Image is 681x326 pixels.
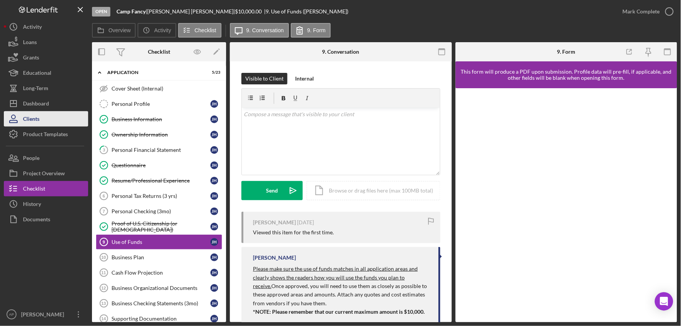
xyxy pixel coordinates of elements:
div: Documents [23,212,50,229]
div: | 9. Use of Funds ([PERSON_NAME]) [264,8,348,15]
div: Checklist [148,49,170,55]
div: J H [210,207,218,215]
a: QuestionnaireJH [96,158,222,173]
button: Send [241,181,303,200]
button: AP[PERSON_NAME] [4,307,88,322]
div: 9. Form [557,49,576,55]
div: This form will produce a PDF upon submission. Profile data will pre-fill, if applicable, and othe... [459,69,674,81]
tspan: 9 [103,240,105,244]
tspan: 3 [103,147,105,152]
div: J H [210,131,218,138]
div: Personal Financial Statement [112,147,210,153]
div: J H [210,177,218,184]
div: Business Organizational Documents [112,285,210,291]
div: Visible to Client [245,73,284,84]
div: Open [92,7,110,16]
div: J H [210,254,218,261]
div: Supporting Documentation [112,316,210,322]
text: AP [9,313,14,317]
div: J H [210,284,218,292]
a: Proof of U.S. Citizenship (or [DEMOGRAPHIC_DATA])JH [96,219,222,234]
a: 10Business PlanJH [96,250,222,265]
button: 9. Form [291,23,331,38]
label: Overview [108,27,131,33]
div: Open Intercom Messenger [655,292,673,311]
div: [PERSON_NAME] [PERSON_NAME] | [147,8,235,15]
button: 9. Conversation [230,23,289,38]
button: Documents [4,212,88,227]
div: Application [107,70,201,75]
div: J H [210,269,218,277]
div: Internal [295,73,314,84]
div: J H [210,238,218,246]
div: Use of Funds [112,239,210,245]
div: Cash Flow Projection [112,270,210,276]
div: J H [210,100,218,108]
div: [PERSON_NAME] [253,219,296,226]
label: Checklist [195,27,217,33]
div: Business Information [112,116,210,122]
div: J H [210,161,218,169]
div: [PERSON_NAME] [19,307,69,324]
a: 11Cash Flow ProjectionJH [96,265,222,280]
div: J H [210,223,218,231]
button: Internal [291,73,318,84]
tspan: 11 [101,270,106,275]
time: 2025-07-28 20:54 [297,219,314,226]
tspan: 10 [101,255,106,260]
div: J H [210,146,218,154]
div: Resume/Professional Experience [112,178,210,184]
label: Activity [154,27,171,33]
div: Business Checking Statements (3mo) [112,300,210,306]
div: J H [210,115,218,123]
a: 7Personal Checking (3mo)JH [96,204,222,219]
button: Checklist [178,23,222,38]
button: Activity [138,23,176,38]
a: 13Business Checking Statements (3mo)JH [96,296,222,311]
div: Send [266,181,278,200]
tspan: 7 [103,209,105,214]
a: Cover Sheet (Internal) [96,81,222,96]
div: Cover Sheet (Internal) [112,86,222,92]
div: Viewed this item for the first time. [253,229,334,235]
div: Personal Profile [112,101,210,107]
a: 12Business Organizational DocumentsJH [96,280,222,296]
div: 9. Conversation [322,49,359,55]
a: 3Personal Financial StatementJH [96,142,222,158]
strong: *NOTE: Please remember that our current maximum amount is $10,000. [253,308,425,315]
a: Business InformationJH [96,112,222,127]
button: Visible to Client [241,73,287,84]
div: $10,000.00 [235,8,264,15]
